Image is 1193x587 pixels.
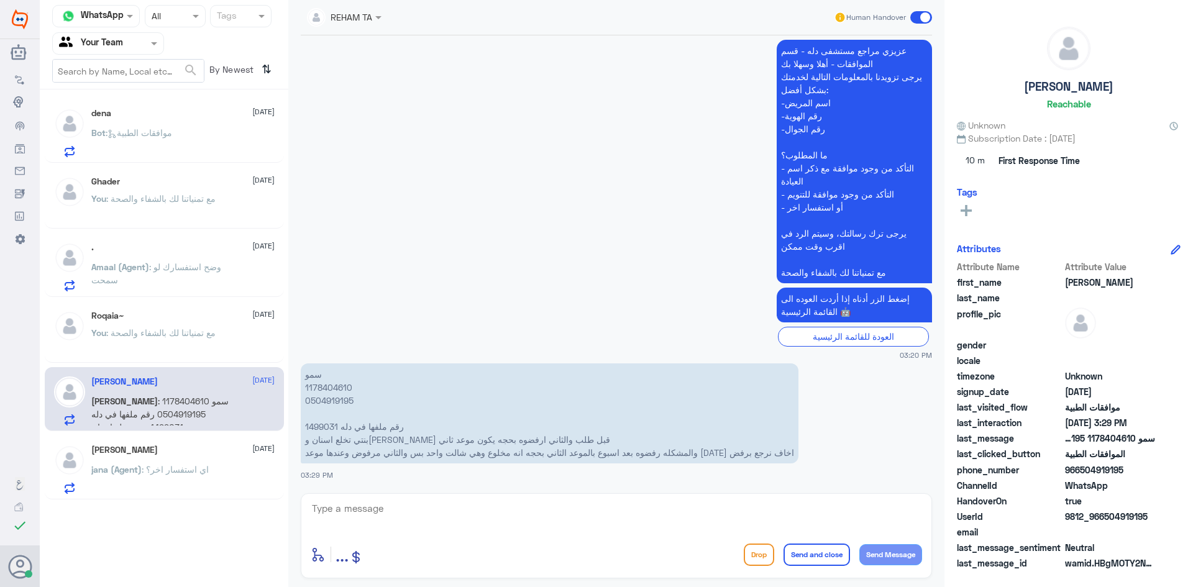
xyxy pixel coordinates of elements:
h5: ابوالوليد [91,376,158,387]
span: : مع تمنياتنا لك بالشفاء والصحة [106,327,216,338]
button: Send and close [784,544,850,566]
span: UserId [957,510,1063,523]
span: [DATE] [252,106,275,117]
span: : موافقات الطبية [106,127,172,138]
span: timezone [957,370,1063,383]
p: 17/8/2025, 3:29 PM [301,363,798,463]
span: سمو 1178404610 0504919195 رقم ملفها في دله 1499031 بنتي تخلع اسنان وبوبا قبل طلب والثاني ارفضوه ب... [1065,432,1155,445]
span: [DATE] [252,443,275,454]
input: Search by Name, Local etc… [53,60,204,82]
span: You [91,327,106,338]
img: defaultAdmin.png [54,376,85,407]
span: true [1065,494,1155,507]
span: ... [336,543,349,565]
span: 9812_966504919195 [1065,510,1155,523]
div: Tags [215,9,237,25]
span: gender [957,339,1063,352]
span: By Newest [204,59,257,84]
span: last_clicked_button [957,447,1063,460]
span: HandoverOn [957,494,1063,507]
h5: Amjad Alyahya [91,445,158,455]
img: defaultAdmin.png [54,108,85,139]
span: : سمو 1178404610 0504919195 رقم ملفها في دله 1499031 بنتي تخلع اسنان و[PERSON_NAME] قبل طلب والثا... [91,396,229,524]
img: Widebot Logo [12,9,28,29]
h5: [PERSON_NAME] [1024,80,1113,94]
span: search [183,63,198,78]
span: first_name [957,276,1063,289]
h6: Attributes [957,243,1001,254]
img: yourTeam.svg [59,34,78,53]
span: 10 m [957,150,994,172]
span: First Response Time [999,154,1080,167]
span: [DATE] [252,309,275,320]
p: 17/8/2025, 3:20 PM [777,288,932,322]
img: defaultAdmin.png [54,445,85,476]
button: Drop [744,544,774,566]
span: 03:20 PM [900,350,932,360]
span: [DATE] [252,175,275,186]
span: الموافقات الطبية [1065,447,1155,460]
span: 03:29 PM [301,471,333,479]
button: search [183,60,198,81]
span: null [1065,526,1155,539]
span: signup_date [957,385,1063,398]
span: last_visited_flow [957,401,1063,414]
span: last_message [957,432,1063,445]
span: [DATE] [252,375,275,386]
span: : اي استفسار اخر؟ [142,464,209,475]
span: Bot [91,127,106,138]
span: profile_pic [957,307,1063,336]
span: last_message_id [957,557,1063,570]
span: ابوالوليد [1065,276,1155,289]
button: ... [336,540,349,568]
span: : مع تمنياتنا لك بالشفاء والصحة [106,193,216,204]
span: last_message_sentiment [957,541,1063,554]
span: موافقات الطبية [1065,401,1155,414]
span: 0 [1065,541,1155,554]
span: last_interaction [957,416,1063,429]
img: whatsapp.png [59,7,78,25]
span: [PERSON_NAME] [91,396,158,406]
p: 17/8/2025, 3:20 PM [777,40,932,283]
span: locale [957,354,1063,367]
span: jana (Agent) [91,464,142,475]
span: 2 [1065,479,1155,492]
button: Send Message [859,544,922,565]
img: defaultAdmin.png [1065,307,1096,339]
span: [DATE] [252,240,275,252]
span: Unknown [1065,370,1155,383]
img: defaultAdmin.png [54,311,85,342]
img: defaultAdmin.png [1048,27,1090,70]
h5: dena [91,108,111,119]
i: ⇅ [262,59,272,80]
span: : وضح استفسارك لو سمحت [91,262,221,285]
span: Amaal (Agent) [91,262,149,272]
span: 2024-12-23T08:04:56.495Z [1065,385,1155,398]
span: wamid.HBgMOTY2NTA0OTE5MTk1FQIAEhgUM0FBRDlEMUEyNUJEOEQ1QjhBQjUA [1065,557,1155,570]
h5: Roqaia~ [91,311,124,321]
span: Unknown [957,119,1005,132]
span: phone_number [957,463,1063,476]
span: Subscription Date : [DATE] [957,132,1181,145]
i: check [12,518,27,533]
div: العودة للقائمة الرئيسية [778,327,929,346]
span: null [1065,354,1155,367]
span: last_name [957,291,1063,304]
span: ChannelId [957,479,1063,492]
img: defaultAdmin.png [54,176,85,207]
span: Attribute Name [957,260,1063,273]
span: 966504919195 [1065,463,1155,476]
h6: Tags [957,186,977,198]
span: 2025-08-17T12:29:42.979Z [1065,416,1155,429]
img: defaultAdmin.png [54,242,85,273]
h6: Reachable [1047,98,1091,109]
span: You [91,193,106,204]
h5: Ghader [91,176,120,187]
span: Human Handover [846,12,906,23]
span: null [1065,339,1155,352]
span: email [957,526,1063,539]
button: Avatar [8,555,32,578]
span: Attribute Value [1065,260,1155,273]
h5: . [91,242,94,253]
